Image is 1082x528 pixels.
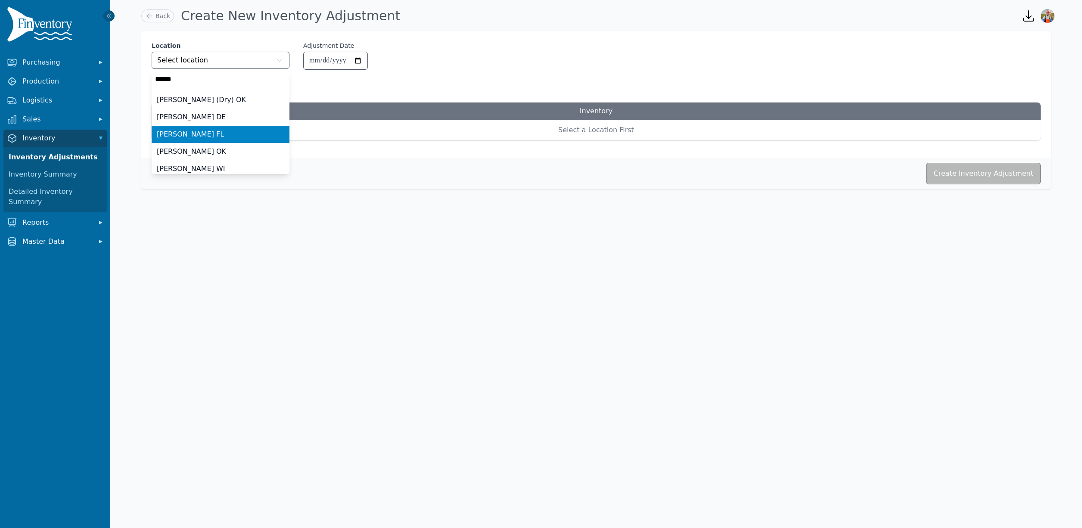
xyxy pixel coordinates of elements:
span: Reports [22,217,91,228]
h1: Create New Inventory Adjustment [181,8,400,24]
button: Purchasing [3,54,107,71]
button: Create Inventory Adjustment [926,163,1041,184]
span: Production [22,76,91,87]
label: Adjustment Date [303,41,354,50]
button: Select location [152,52,289,69]
a: Inventory Summary [5,166,105,183]
span: Select location [157,55,208,65]
span: [PERSON_NAME] OK [157,146,226,157]
a: Detailed Inventory Summary [5,183,105,211]
span: [PERSON_NAME] FL [157,129,224,140]
img: Sera Wheeler [1041,9,1054,23]
a: Inventory Adjustments [5,149,105,166]
span: Inventory [22,133,91,143]
span: Purchasing [22,57,91,68]
button: Inventory [3,130,107,147]
span: [PERSON_NAME] WI [157,164,225,174]
label: Location [152,41,289,50]
button: Sales [3,111,107,128]
button: Reports [3,214,107,231]
h3: Inventory [152,102,1041,120]
button: Production [3,73,107,90]
button: Logistics [3,92,107,109]
div: Select a Location First [152,120,1041,140]
span: [PERSON_NAME] (Dry) OK [157,95,246,105]
ul: Select location [152,91,289,177]
span: Sales [22,114,91,124]
span: [PERSON_NAME] DE [157,112,226,122]
img: Finventory [7,7,76,45]
input: Select location [152,71,289,88]
span: Logistics [22,95,91,106]
button: Master Data [3,233,107,250]
a: Back [141,9,174,22]
span: Master Data [22,236,91,247]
